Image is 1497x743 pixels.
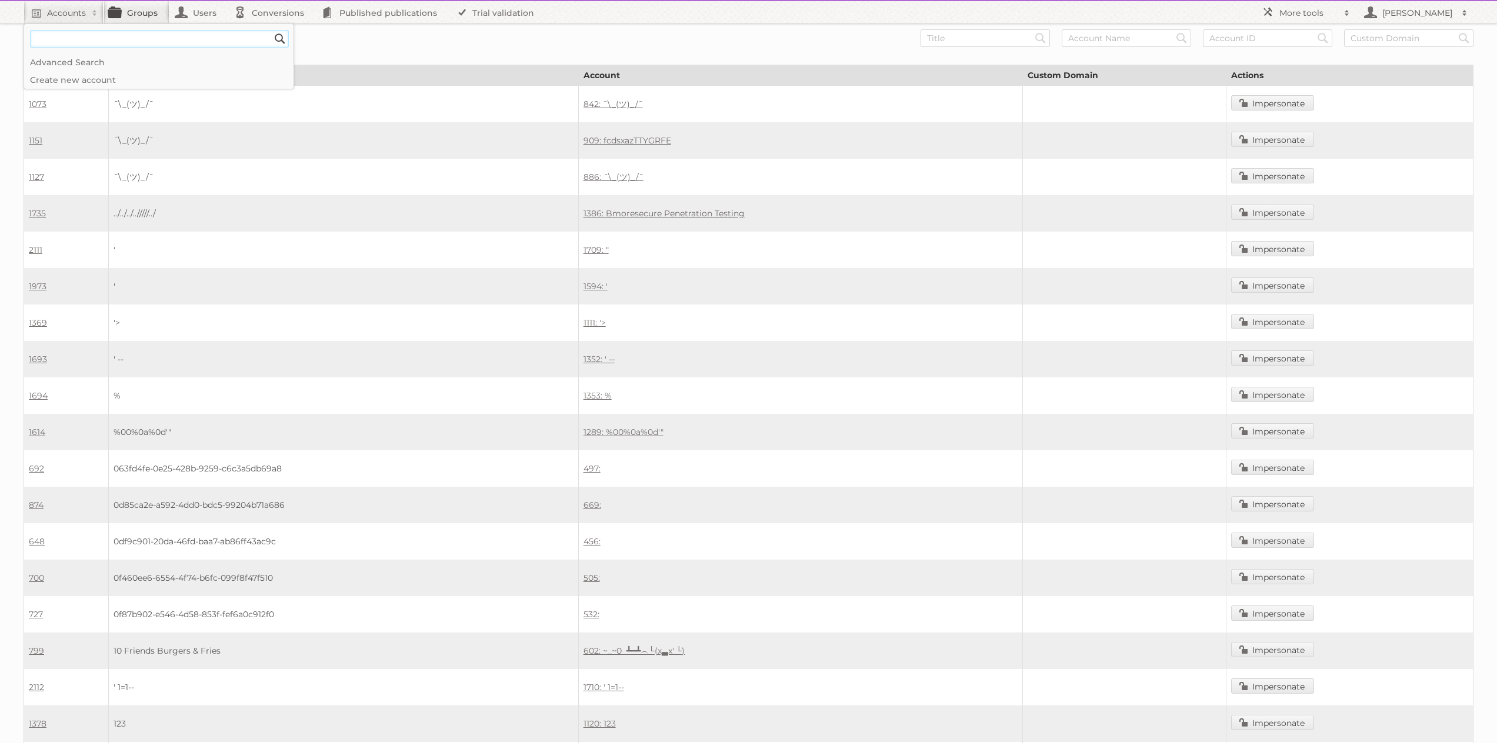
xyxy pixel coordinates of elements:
[29,208,46,219] a: 1735
[1023,65,1226,86] th: Custom Domain
[29,390,48,401] a: 1694
[584,573,600,583] a: 505:
[1231,678,1314,694] a: Impersonate
[584,281,608,292] a: 1594: '
[47,7,86,19] h2: Accounts
[584,208,745,219] a: 1386: Bmoresecure Penetration Testing
[109,669,579,705] td: ' 1=1--
[228,1,316,24] a: Conversions
[584,135,671,146] a: 909: fcdsxazTTYGRFE
[584,536,601,547] a: 456:
[29,645,44,656] a: 799
[1231,642,1314,657] a: Impersonate
[1356,1,1473,24] a: [PERSON_NAME]
[29,682,44,692] a: 2112
[584,463,601,474] a: 497:
[584,718,616,729] a: 1120: 123
[584,245,609,255] a: 1709: "
[1344,29,1473,47] input: Custom Domain
[24,71,294,89] a: Create new account
[271,30,289,48] input: Search
[169,1,228,24] a: Users
[29,536,45,547] a: 648
[29,354,47,364] a: 1693
[1231,205,1314,220] a: Impersonate
[109,159,579,195] td: ¯\_(ツ)_/¯
[1231,715,1314,730] a: Impersonate
[1231,277,1314,293] a: Impersonate
[104,1,169,24] a: Groups
[29,317,47,328] a: 1369
[1256,1,1356,24] a: More tools
[584,682,624,692] a: 1710: ' 1=1--
[29,135,42,146] a: 1151
[29,500,44,510] a: 874
[316,1,449,24] a: Published publications
[1062,29,1191,47] input: Account Name
[1231,241,1314,256] a: Impersonate
[584,172,644,182] a: 886: ¯\_(ツ)_/¯
[584,427,664,437] a: 1289: %00%0a%0d'"
[109,414,579,450] td: %00%0a%0d'"
[109,65,579,86] th: Title
[1455,29,1473,47] input: Search
[1231,533,1314,548] a: Impersonate
[1231,350,1314,366] a: Impersonate
[584,354,615,364] a: 1352: ' --
[921,29,1050,47] input: Title
[109,86,579,123] td: ¯\_(ツ)_/¯
[109,304,579,341] td: '>
[29,172,44,182] a: 1127
[584,317,606,328] a: 1111: '>
[584,99,643,109] a: 842: ¯\_(ツ)_/¯
[109,705,579,742] td: 123
[29,463,44,474] a: 692
[29,718,46,729] a: 1378
[109,560,579,596] td: 0f460ee6-6554-4f74-b6fc-099f8f47f510
[1279,7,1338,19] h2: More tools
[109,523,579,560] td: 0df9c901-20da-46fd-baa7-ab86ff43ac9c
[29,573,44,583] a: 700
[29,281,46,292] a: 1973
[24,1,104,24] a: Accounts
[578,65,1023,86] th: Account
[109,268,579,304] td: '
[1203,29,1332,47] input: Account ID
[1231,569,1314,584] a: Impersonate
[109,596,579,632] td: 0f87b902-e546-4d58-853f-fef6a0c912f0
[24,53,294,71] a: Advanced Search
[109,487,579,523] td: 0d85ca2e-a592-4dd0-bdc5-99204b71a686
[1226,65,1473,86] th: Actions
[1231,460,1314,475] a: Impersonate
[584,609,599,620] a: 532:
[584,500,601,510] a: 669:
[29,427,45,437] a: 1614
[29,245,42,255] a: 2111
[1231,605,1314,621] a: Impersonate
[584,645,685,656] a: 602: ~_~0 ┻━┻︵└(x▃x' └)
[109,195,579,232] td: ../../../../////../
[1379,7,1456,19] h2: [PERSON_NAME]
[109,377,579,414] td: %
[1231,132,1314,147] a: Impersonate
[1231,496,1314,511] a: Impersonate
[29,609,43,620] a: 727
[109,341,579,377] td: ' --
[1231,314,1314,329] a: Impersonate
[1231,423,1314,439] a: Impersonate
[109,632,579,669] td: 10 Friends Burgers & Fries
[1173,29,1191,47] input: Search
[29,99,46,109] a: 1073
[109,232,579,268] td: '
[109,122,579,159] td: ¯\_(ツ)_/¯
[1314,29,1332,47] input: Search
[584,390,612,401] a: 1353: %
[109,450,579,487] td: 063fd4fe-0e25-428b-9259-c6c3a5db69a8
[1231,95,1314,111] a: Impersonate
[1032,29,1049,47] input: Search
[449,1,546,24] a: Trial validation
[1231,168,1314,183] a: Impersonate
[1231,387,1314,402] a: Impersonate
